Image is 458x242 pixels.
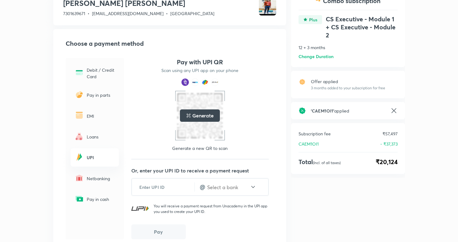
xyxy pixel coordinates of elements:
input: Select a bank [207,184,250,191]
img: - [74,173,84,183]
span: [EMAIL_ADDRESS][DOMAIN_NAME] [92,11,164,16]
p: EMI [87,113,115,119]
p: CAEM1OI1 [299,141,319,147]
p: Scan using any UPI app on your phone [161,67,238,74]
h4: Pay with UPI QR [177,58,223,66]
img: - [299,15,322,24]
span: • [88,11,89,16]
h6: Change Duration [299,53,334,60]
p: Netbanking [87,175,115,182]
p: Debit / Credit Card [87,67,115,80]
h4: CS Executive - Module 1 + CS Executive - Module 2 [326,15,398,39]
span: [GEOGRAPHIC_DATA] [170,11,214,16]
h6: UPI [87,154,115,161]
p: Pay in parts [87,92,115,98]
img: - [74,90,84,100]
img: UPI [131,206,149,211]
p: You will receive a payment request from Unacademy in the UPI app you used to create your UPI ID. [154,203,269,214]
img: - [74,152,84,162]
img: - [74,110,84,120]
img: - [74,194,84,204]
p: (Incl. of all taxes) [313,160,341,165]
h4: @ [200,182,205,192]
h5: Generate [192,112,214,119]
p: - ₹37,373 [380,141,398,147]
p: Subscription fee [299,130,331,137]
img: - [74,131,84,141]
button: Pay [131,224,186,239]
img: payment method [181,79,189,86]
input: Enter UPI ID [132,180,194,195]
span: ' CAEM1OI1 ' [311,108,334,114]
h6: applied [311,108,385,114]
img: offer [299,78,306,86]
p: Offer applied [311,78,385,85]
img: payment method [201,79,209,86]
h4: Total [299,157,341,167]
span: ₹20,124 [376,157,398,167]
span: • [166,11,168,16]
img: loading.. [186,113,191,118]
img: payment method [191,79,199,86]
img: - [74,68,84,78]
p: 12 + 3 months [299,44,398,51]
p: Generate a new QR to scan [172,145,228,151]
p: 3 months added to your subscription for free [311,85,385,91]
span: 7301639671 [63,11,85,16]
p: Or, enter your UPI ID to receive a payment request [131,167,276,174]
img: payment method [211,79,219,86]
p: Pay in cash [87,196,115,202]
p: ₹57,497 [382,130,398,137]
h2: Choose a payment method [66,39,276,48]
p: Loans [87,134,115,140]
